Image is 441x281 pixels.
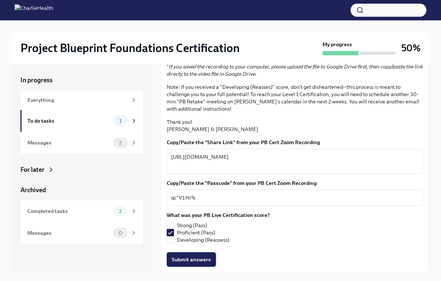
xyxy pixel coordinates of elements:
span: 1 [115,118,126,124]
h3: 50% [401,41,421,55]
div: For later [20,165,45,174]
p: Note: if you received a "Developing (Reasses)" score, don't get disheartened--this process is mea... [167,83,423,112]
span: Developing (Reassess) [177,236,229,244]
a: Everything [20,90,143,110]
label: Copy/Paste the "Share Link" from your PB Cert Zoom Recording [167,139,423,146]
span: 2 [115,209,126,214]
a: Completed tasks2 [20,200,143,222]
button: Submit answers [167,252,216,267]
a: Archived [20,186,143,194]
span: 2 [115,140,126,146]
span: Proficient (Pass) [177,229,215,236]
h2: Project Blueprint Foundations Certification [20,41,240,55]
div: Messages [27,139,110,147]
span: Submit answers [172,256,211,263]
label: Copy/Paste the "Passcode" from your PB Cert Zoom Recording [167,179,423,187]
a: Messages0 [20,222,143,244]
label: What was your PB Live Certification score? [167,211,270,219]
a: Messages2 [20,132,143,154]
p: Thank you! [PERSON_NAME] & [PERSON_NAME] [167,118,423,133]
span: Strong (Pass) [177,222,207,229]
a: In progress [20,76,143,84]
strong: My progress [322,41,352,48]
a: To do tasks1 [20,110,143,132]
a: For later [20,165,143,174]
div: Everything [27,96,128,104]
img: CharlieHealth [15,4,53,16]
div: Completed tasks [27,207,110,215]
textarea: qc*V1Hr% [171,193,419,202]
textarea: [URL][DOMAIN_NAME] [171,153,419,170]
div: To do tasks [27,117,110,125]
span: 0 [114,230,127,236]
div: Messages [27,229,110,237]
